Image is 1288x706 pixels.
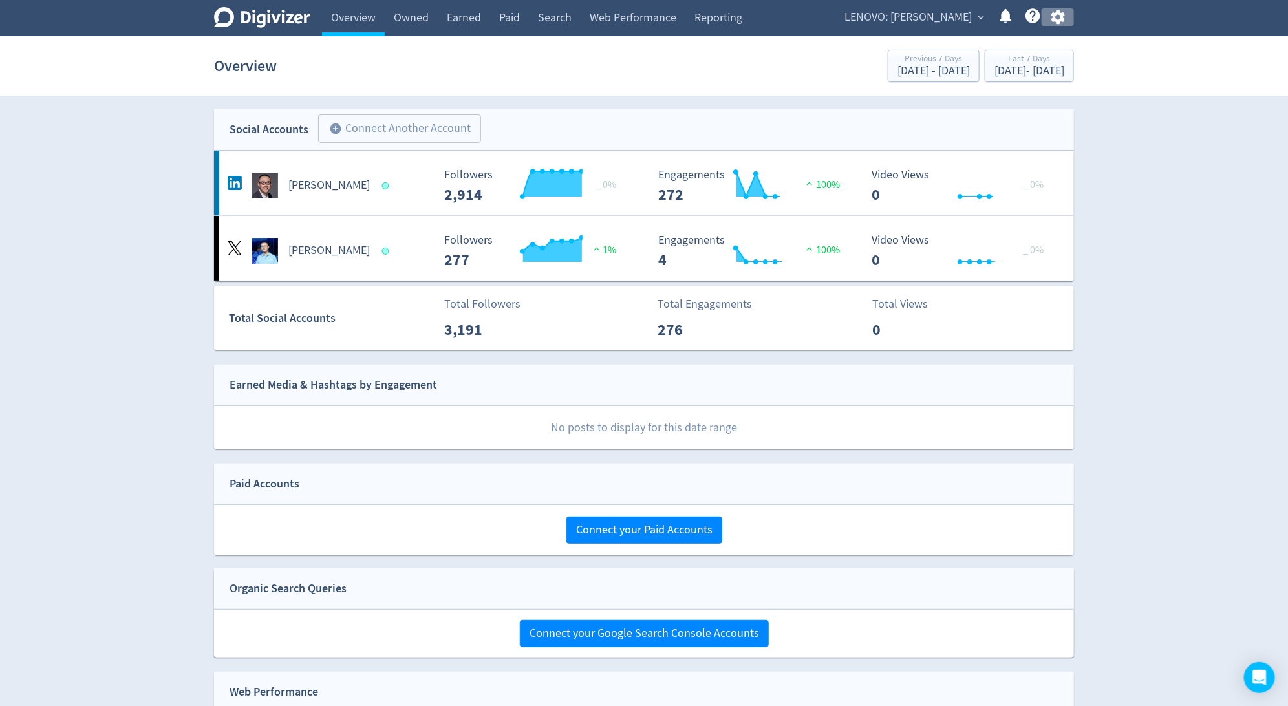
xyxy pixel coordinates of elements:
[1024,244,1044,257] span: _ 0%
[444,318,519,341] p: 3,191
[230,475,299,493] div: Paid Accounts
[230,683,318,701] div: Web Performance
[658,318,732,341] p: 276
[214,45,277,87] h1: Overview
[215,406,1074,449] p: No posts to display for this date range
[897,54,970,65] div: Previous 7 Days
[566,522,722,537] a: Connect your Paid Accounts
[658,295,752,313] p: Total Engagements
[866,234,1060,268] svg: Video Views 0
[803,244,840,257] span: 100%
[994,54,1064,65] div: Last 7 Days
[975,12,987,23] span: expand_more
[1024,178,1044,191] span: _ 0%
[229,309,435,328] div: Total Social Accounts
[576,524,713,536] span: Connect your Paid Accounts
[520,620,769,647] button: Connect your Google Search Console Accounts
[444,295,521,313] p: Total Followers
[590,244,603,253] img: positive-performance.svg
[994,65,1064,77] div: [DATE] - [DATE]
[214,216,1074,281] a: Eric Yu undefined[PERSON_NAME] Followers --- Followers 277 1% Engagements 4 Engagements 4 100% Vi...
[288,243,370,259] h5: [PERSON_NAME]
[308,116,481,143] a: Connect Another Account
[803,178,840,191] span: 100%
[382,248,393,255] span: Data last synced: 6 Oct 2025, 7:02pm (AEDT)
[840,7,987,28] button: LENOVO: [PERSON_NAME]
[897,65,970,77] div: [DATE] - [DATE]
[252,238,278,264] img: Eric Yu undefined
[230,376,437,394] div: Earned Media & Hashtags by Engagement
[872,318,947,341] p: 0
[866,169,1060,203] svg: Video Views 0
[1244,662,1275,693] div: Open Intercom Messenger
[652,169,846,203] svg: Engagements 272
[438,234,632,268] svg: Followers ---
[652,234,846,268] svg: Engagements 4
[803,178,816,188] img: positive-performance.svg
[872,295,947,313] p: Total Views
[888,50,980,82] button: Previous 7 Days[DATE] - [DATE]
[382,182,393,189] span: Data last synced: 7 Oct 2025, 1:25pm (AEDT)
[214,151,1074,215] a: Eric Yu Hai undefined[PERSON_NAME] Followers --- _ 0% Followers 2,914 Engagements 272 Engagements...
[329,122,342,135] span: add_circle
[803,244,816,253] img: positive-performance.svg
[590,244,617,257] span: 1%
[566,517,722,544] button: Connect your Paid Accounts
[438,169,632,203] svg: Followers ---
[230,120,308,139] div: Social Accounts
[530,628,759,639] span: Connect your Google Search Console Accounts
[252,173,278,198] img: Eric Yu Hai undefined
[288,178,370,193] h5: [PERSON_NAME]
[596,178,617,191] span: _ 0%
[985,50,1074,82] button: Last 7 Days[DATE]- [DATE]
[520,626,769,641] a: Connect your Google Search Console Accounts
[230,579,347,598] div: Organic Search Queries
[318,114,481,143] button: Connect Another Account
[844,7,972,28] span: LENOVO: [PERSON_NAME]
